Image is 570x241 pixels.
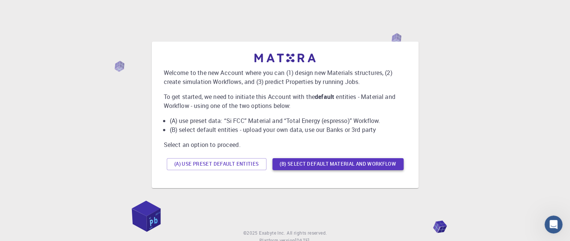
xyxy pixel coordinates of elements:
[315,93,334,101] b: default
[167,158,266,170] button: (A) Use preset default entities
[164,68,407,86] p: Welcome to the new Account where you can (1) design new Materials structures, (2) create simulati...
[272,158,404,170] button: (B) Select default material and workflow
[259,229,285,237] a: Exabyte Inc.
[259,230,285,236] span: Exabyte Inc.
[164,140,407,149] p: Select an option to proceed.
[164,92,407,110] p: To get started, we need to initiate this Account with the entities - Material and Workflow - usin...
[243,229,259,237] span: © 2025
[170,116,407,125] li: (A) use preset data: “Si FCC” Material and “Total Energy (espresso)” Workflow.
[545,216,563,234] iframe: Intercom live chat
[170,125,407,134] li: (B) select default entities - upload your own data, use our Banks or 3rd party
[4,5,21,12] span: الدعم
[254,54,316,62] img: logo
[287,229,327,237] span: All rights reserved.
